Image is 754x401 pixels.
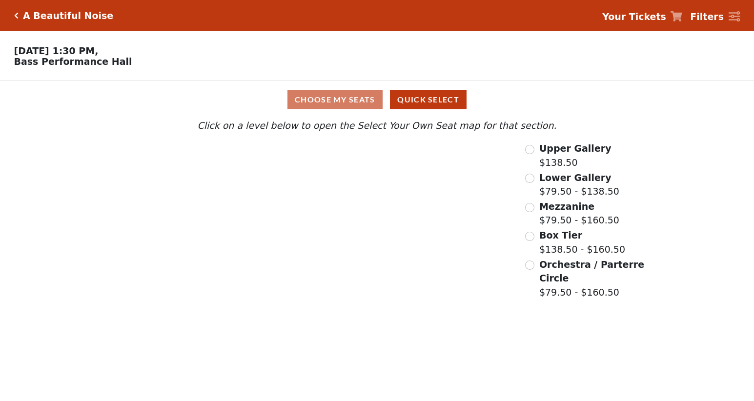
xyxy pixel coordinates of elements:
a: Click here to go back to filters [14,12,19,19]
path: Orchestra / Parterre Circle - Seats Available: 20 [267,290,439,393]
a: Filters [690,10,740,24]
path: Lower Gallery - Seats Available: 22 [187,182,366,239]
span: Upper Gallery [539,143,611,154]
span: Mezzanine [539,201,594,212]
p: Click on a level below to open the Select Your Own Seat map for that section. [101,119,652,133]
label: $79.50 - $160.50 [539,200,619,227]
span: Lower Gallery [539,172,611,183]
path: Upper Gallery - Seats Available: 250 [174,149,343,190]
span: Orchestra / Parterre Circle [539,259,644,284]
label: $138.50 [539,141,611,169]
label: $79.50 - $138.50 [539,171,619,199]
span: Box Tier [539,230,582,241]
strong: Your Tickets [602,11,666,22]
a: Your Tickets [602,10,682,24]
button: Quick Select [390,90,467,109]
h5: A Beautiful Noise [23,10,113,21]
label: $79.50 - $160.50 [539,258,646,300]
label: $138.50 - $160.50 [539,228,625,256]
strong: Filters [690,11,724,22]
